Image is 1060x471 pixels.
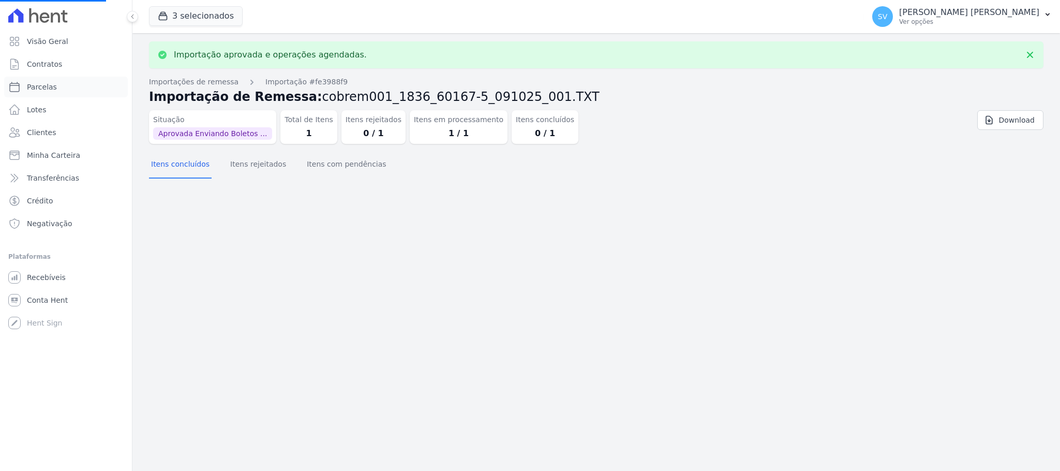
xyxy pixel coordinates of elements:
[149,6,243,26] button: 3 selecionados
[899,7,1039,18] p: [PERSON_NAME] [PERSON_NAME]
[27,36,68,47] span: Visão Geral
[149,77,1043,87] nav: Breadcrumb
[27,196,53,206] span: Crédito
[977,110,1043,130] a: Download
[4,267,128,288] a: Recebíveis
[27,59,62,69] span: Contratos
[27,173,79,183] span: Transferências
[4,145,128,166] a: Minha Carteira
[516,114,574,125] dt: Itens concluídos
[27,127,56,138] span: Clientes
[153,114,272,125] dt: Situação
[346,114,401,125] dt: Itens rejeitados
[4,122,128,143] a: Clientes
[4,54,128,75] a: Contratos
[27,295,68,305] span: Conta Hent
[305,152,388,179] button: Itens com pendências
[174,50,367,60] p: Importação aprovada e operações agendadas.
[878,13,887,20] span: SV
[864,2,1060,31] button: SV [PERSON_NAME] [PERSON_NAME] Ver opções
[27,82,57,92] span: Parcelas
[516,127,574,140] dd: 0 / 1
[414,114,503,125] dt: Itens em processamento
[414,127,503,140] dd: 1 / 1
[322,90,600,104] span: cobrem001_1836_60167-5_091025_001.TXT
[346,127,401,140] dd: 0 / 1
[149,77,238,87] a: Importações de remessa
[8,251,124,263] div: Plataformas
[285,127,333,140] dd: 1
[4,168,128,188] a: Transferências
[899,18,1039,26] p: Ver opções
[4,190,128,211] a: Crédito
[27,105,47,115] span: Lotes
[4,31,128,52] a: Visão Geral
[149,87,1043,106] h2: Importação de Remessa:
[4,290,128,311] a: Conta Hent
[228,152,288,179] button: Itens rejeitados
[27,150,80,160] span: Minha Carteira
[4,77,128,97] a: Parcelas
[27,218,72,229] span: Negativação
[4,99,128,120] a: Lotes
[265,77,348,87] a: Importação #fe3988f9
[285,114,333,125] dt: Total de Itens
[153,127,272,140] span: Aprovada Enviando Boletos ...
[4,213,128,234] a: Negativação
[149,152,212,179] button: Itens concluídos
[27,272,66,283] span: Recebíveis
